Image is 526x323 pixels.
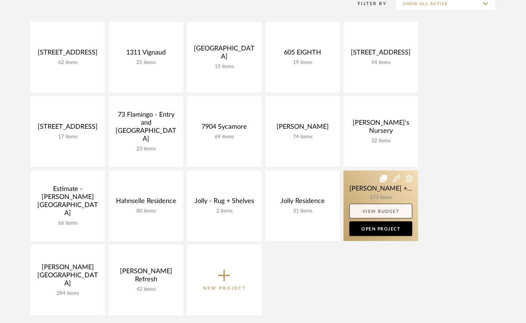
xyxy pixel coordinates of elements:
[271,134,334,140] div: 74 items
[36,60,99,66] div: 62 items
[36,263,99,290] div: [PERSON_NAME][GEOGRAPHIC_DATA]
[349,60,412,66] div: 54 items
[271,197,334,208] div: Jolly Residence
[36,49,99,60] div: [STREET_ADDRESS]
[193,64,256,70] div: 15 items
[193,134,256,140] div: 69 items
[36,220,99,226] div: 66 items
[114,49,177,60] div: 1311 Vignaud
[203,285,246,292] p: New Project
[114,267,177,286] div: [PERSON_NAME] Refresh
[114,111,177,146] div: 73 Flamingo - Entry and [GEOGRAPHIC_DATA]
[36,123,99,134] div: [STREET_ADDRESS]
[114,146,177,152] div: 23 items
[349,119,412,138] div: [PERSON_NAME]'s Nursery
[114,286,177,293] div: 42 items
[36,185,99,220] div: Estimate - [PERSON_NAME][GEOGRAPHIC_DATA]
[349,138,412,144] div: 32 items
[271,208,334,214] div: 31 items
[114,197,177,208] div: Hahnselle Residence
[349,221,412,236] a: Open Project
[187,245,262,315] button: New Project
[349,204,412,218] a: View Budget
[349,49,412,60] div: [STREET_ADDRESS]
[193,123,256,134] div: 7904 Sycamore
[271,49,334,60] div: 605 EIGHTH
[114,208,177,214] div: 80 items
[193,208,256,214] div: 2 items
[193,197,256,208] div: Jolly - Rug + Shelves
[271,123,334,134] div: [PERSON_NAME]
[36,134,99,140] div: 17 items
[114,60,177,66] div: 21 items
[36,290,99,297] div: 294 items
[193,45,256,64] div: [GEOGRAPHIC_DATA]
[271,60,334,66] div: 19 items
